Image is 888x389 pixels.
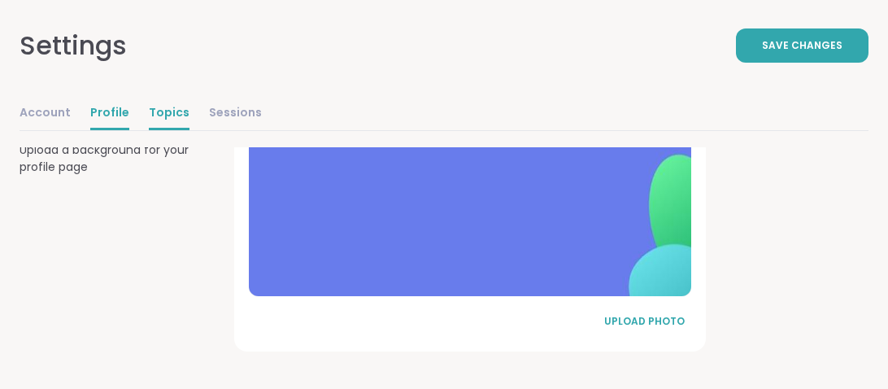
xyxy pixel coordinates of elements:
[736,28,868,63] button: Save Changes
[603,314,685,329] div: UPLOAD PHOTO
[209,98,262,130] a: Sessions
[20,26,127,65] div: Settings
[20,142,195,176] div: Upload a background for your profile page
[149,98,189,130] a: Topics
[762,38,842,53] span: Save Changes
[20,98,71,130] a: Account
[90,98,129,130] a: Profile
[595,304,693,339] button: UPLOAD PHOTO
